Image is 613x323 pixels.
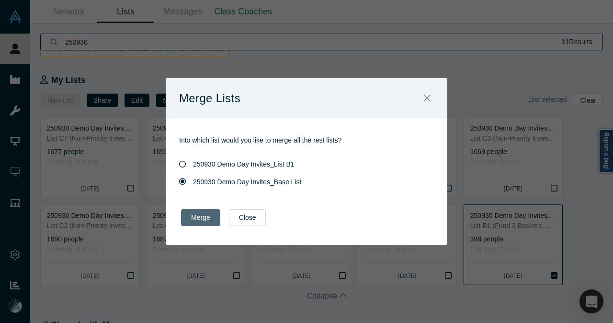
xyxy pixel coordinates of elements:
button: Close [417,88,437,109]
h1: Merge Lists [179,88,257,108]
legend: Into which list would you like to merge all the rest lists? [179,135,434,145]
span: 250930 Demo Day Invites_Base List [193,178,301,186]
button: Close [229,209,266,226]
span: 250930 Demo Day Invites_List B1 [193,161,295,168]
button: Merge [181,209,220,226]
